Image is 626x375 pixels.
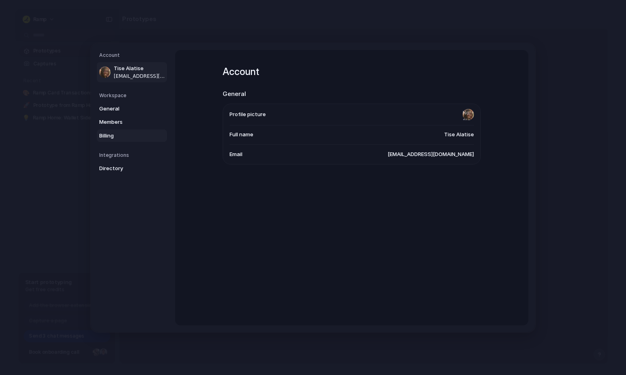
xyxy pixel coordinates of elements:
a: Tise Alatise[EMAIL_ADDRESS][DOMAIN_NAME] [97,62,167,82]
span: Members [99,118,151,126]
h5: Integrations [99,152,167,159]
span: Full name [230,131,253,139]
span: Tise Alatise [114,65,165,73]
span: General [99,104,151,112]
a: Billing [97,129,167,142]
h2: General [223,90,481,99]
a: General [97,102,167,115]
span: Tise Alatise [444,131,474,139]
h5: Workspace [99,92,167,99]
h1: Account [223,65,481,79]
span: Email [230,150,242,158]
span: Directory [99,165,151,173]
h5: Account [99,52,167,59]
a: Members [97,116,167,129]
span: [EMAIL_ADDRESS][DOMAIN_NAME] [388,150,474,158]
a: Directory [97,162,167,175]
span: Profile picture [230,110,266,118]
span: Billing [99,131,151,140]
span: [EMAIL_ADDRESS][DOMAIN_NAME] [114,72,165,79]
